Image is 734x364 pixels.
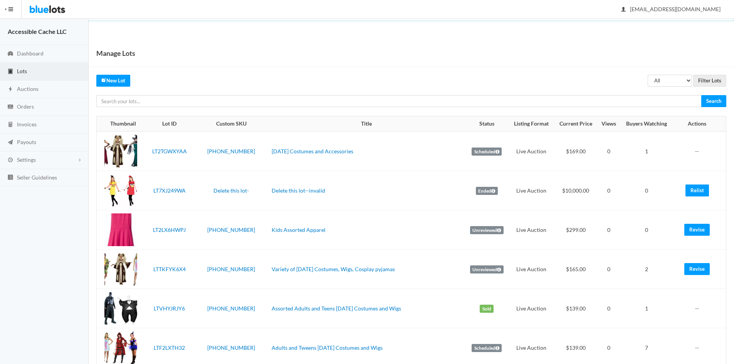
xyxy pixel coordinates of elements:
a: [DATE] Costumes and Accessories [272,148,353,154]
ion-icon: list box [7,174,14,181]
td: Live Auction [509,250,554,289]
ion-icon: speedometer [7,50,14,58]
td: $10,000.00 [554,171,597,210]
a: LTVHYJRJY6 [154,305,185,312]
a: LTF2LXTH32 [154,344,185,351]
label: Ended [476,187,498,195]
th: Title [269,116,465,132]
a: Revise [684,263,710,275]
span: Auctions [17,86,39,92]
a: Adults and Tweens [DATE] Costumes and Wigs [272,344,383,351]
td: $169.00 [554,131,597,171]
th: Thumbnail [97,116,145,132]
td: 0 [597,210,620,250]
a: [PHONE_NUMBER] [207,305,255,312]
ion-icon: calculator [7,121,14,129]
th: Views [597,116,620,132]
th: Listing Format [509,116,554,132]
label: Sold [480,305,494,313]
a: LT7XJ249WA [153,187,186,194]
td: 0 [597,131,620,171]
td: $139.00 [554,289,597,328]
td: 0 [620,210,673,250]
label: Unreviewed [470,226,504,235]
th: Current Price [554,116,597,132]
a: LT2TGWXYAA [152,148,187,154]
ion-icon: person [620,6,627,13]
td: 0 [597,289,620,328]
span: Dashboard [17,50,44,57]
th: Buyers Watching [620,116,673,132]
a: Delete this lot--invalid [272,187,325,194]
td: 0 [597,171,620,210]
span: Lots [17,68,27,74]
ion-icon: flash [7,86,14,93]
input: Filter Lots [693,75,726,87]
a: Delete this lot- [213,187,249,194]
label: Scheduled [472,148,502,156]
ion-icon: paper plane [7,139,14,146]
th: Custom SKU [194,116,268,132]
input: Search your lots... [96,95,702,107]
a: Variety of [DATE] Costumes, Wigs, Cosplay pyjamas [272,266,395,272]
td: 1 [620,289,673,328]
h1: Manage Lots [96,47,135,59]
td: 2 [620,250,673,289]
a: Revise [684,224,710,236]
td: -- [673,131,726,171]
strong: Accessible Cache LLC [8,28,67,35]
td: Live Auction [509,131,554,171]
a: LTTKFYK6X4 [153,266,186,272]
td: $165.00 [554,250,597,289]
th: Lot ID [145,116,194,132]
td: 0 [620,171,673,210]
td: Live Auction [509,171,554,210]
ion-icon: cash [7,104,14,111]
td: 1 [620,131,673,171]
td: -- [673,289,726,328]
span: Orders [17,103,34,110]
span: Payouts [17,139,36,145]
td: $299.00 [554,210,597,250]
ion-icon: cog [7,157,14,164]
span: Seller Guidelines [17,174,57,181]
span: Invoices [17,121,37,127]
a: createNew Lot [96,75,130,87]
span: [EMAIL_ADDRESS][DOMAIN_NAME] [621,6,721,12]
a: [PHONE_NUMBER] [207,226,255,233]
label: Unreviewed [470,265,504,274]
td: Live Auction [509,210,554,250]
td: 0 [597,250,620,289]
td: Live Auction [509,289,554,328]
a: [PHONE_NUMBER] [207,148,255,154]
a: Relist [685,185,709,196]
label: Scheduled [472,344,502,352]
a: Assorted Adults and Teens [DATE] Costumes and Wigs [272,305,401,312]
a: [PHONE_NUMBER] [207,266,255,272]
ion-icon: clipboard [7,68,14,75]
a: [PHONE_NUMBER] [207,344,255,351]
a: Kids Assorted Apparel [272,226,326,233]
a: LT2LX6HWPJ [153,226,186,233]
span: Settings [17,156,36,163]
th: Actions [673,116,726,132]
ion-icon: create [101,77,106,82]
input: Search [701,95,726,107]
th: Status [465,116,509,132]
